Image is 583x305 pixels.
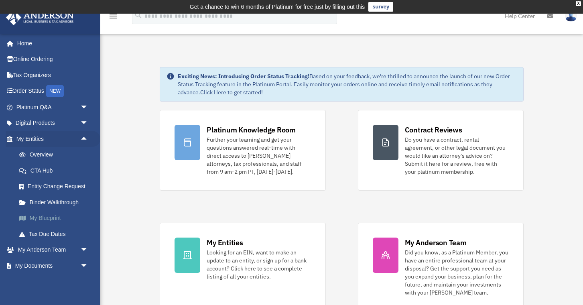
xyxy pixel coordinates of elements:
span: arrow_drop_down [80,115,96,132]
a: Overview [11,147,100,163]
a: Binder Walkthrough [11,194,100,210]
a: Online Ordering [6,51,100,67]
div: Looking for an EIN, want to make an update to an entity, or sign up for a bank account? Click her... [207,248,311,281]
i: menu [108,11,118,21]
div: Contract Reviews [405,125,462,135]
a: Click Here to get started! [200,89,263,96]
div: NEW [46,85,64,97]
i: search [134,11,143,20]
a: Entity Change Request [11,179,100,195]
a: My Documentsarrow_drop_down [6,258,100,274]
div: My Anderson Team [405,238,467,248]
div: Based on your feedback, we're thrilled to announce the launch of our new Order Status Tracking fe... [178,72,516,96]
span: arrow_drop_up [80,131,96,147]
div: close [576,1,581,6]
a: Online Learningarrow_drop_down [6,274,100,290]
a: Platinum Q&Aarrow_drop_down [6,99,100,115]
a: My Anderson Teamarrow_drop_down [6,242,100,258]
a: CTA Hub [11,163,100,179]
a: survey [368,2,393,12]
div: Do you have a contract, rental agreement, or other legal document you would like an attorney's ad... [405,136,509,176]
a: Digital Productsarrow_drop_down [6,115,100,131]
span: arrow_drop_down [80,99,96,116]
div: Get a chance to win 6 months of Platinum for free just by filling out this [190,2,365,12]
div: Platinum Knowledge Room [207,125,296,135]
a: Order StatusNEW [6,83,100,100]
a: Tax Organizers [6,67,100,83]
a: My Blueprint [11,210,100,226]
a: My Entitiesarrow_drop_up [6,131,100,147]
a: Home [6,35,96,51]
img: User Pic [565,10,577,22]
span: arrow_drop_down [80,258,96,274]
span: arrow_drop_down [80,274,96,290]
strong: Exciting News: Introducing Order Status Tracking! [178,73,309,80]
a: Tax Due Dates [11,226,100,242]
div: My Entities [207,238,243,248]
a: menu [108,14,118,21]
img: Anderson Advisors Platinum Portal [4,10,76,25]
span: arrow_drop_down [80,242,96,258]
div: Did you know, as a Platinum Member, you have an entire professional team at your disposal? Get th... [405,248,509,297]
a: Platinum Knowledge Room Further your learning and get your questions answered real-time with dire... [160,110,325,191]
a: Contract Reviews Do you have a contract, rental agreement, or other legal document you would like... [358,110,524,191]
div: Further your learning and get your questions answered real-time with direct access to [PERSON_NAM... [207,136,311,176]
